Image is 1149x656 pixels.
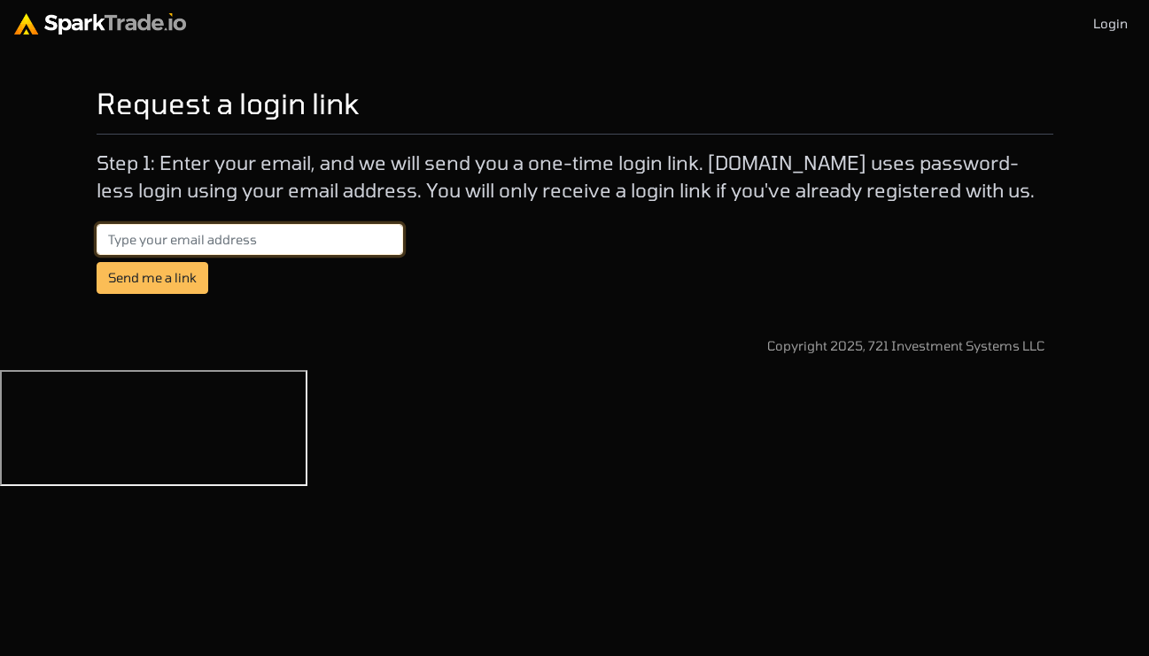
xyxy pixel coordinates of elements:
div: Copyright 2025, 721 Investment Systems LLC [767,336,1044,356]
a: Login [1086,7,1135,41]
img: sparktrade.png [14,13,186,35]
p: Step 1: Enter your email, and we will send you a one-time login link. [DOMAIN_NAME] uses password... [97,149,1053,202]
button: Send me a link [97,262,208,294]
h2: Request a login link [97,86,359,120]
input: Type your email address [97,224,404,256]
